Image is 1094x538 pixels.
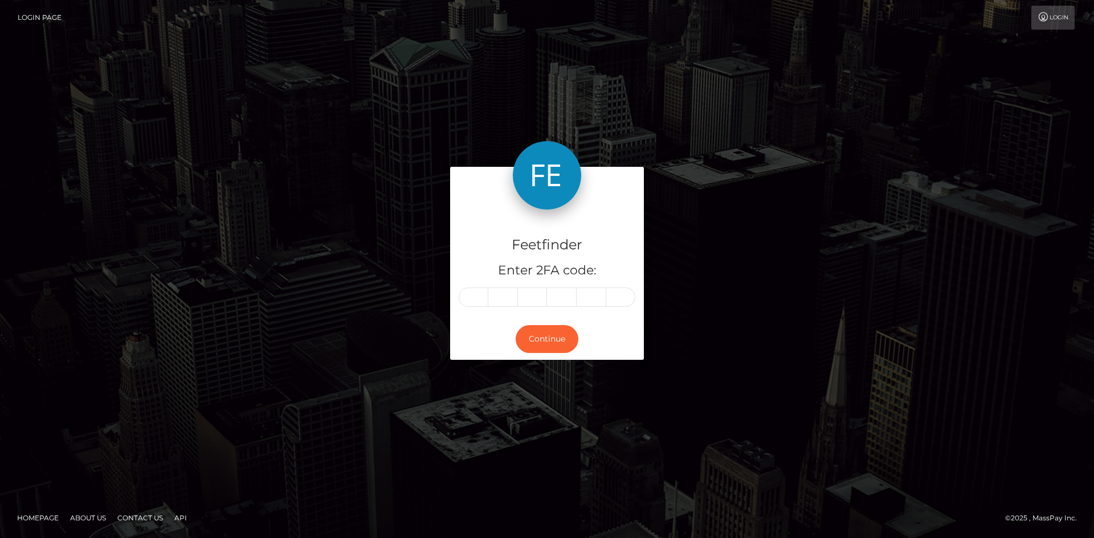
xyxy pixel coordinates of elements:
[516,325,578,353] button: Continue
[66,509,111,527] a: About Us
[459,235,635,255] h4: Feetfinder
[170,509,191,527] a: API
[113,509,168,527] a: Contact Us
[18,6,62,30] a: Login Page
[513,141,581,210] img: Feetfinder
[1031,6,1075,30] a: Login
[459,262,635,280] h5: Enter 2FA code:
[13,509,63,527] a: Homepage
[1005,512,1085,524] div: © 2025 , MassPay Inc.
